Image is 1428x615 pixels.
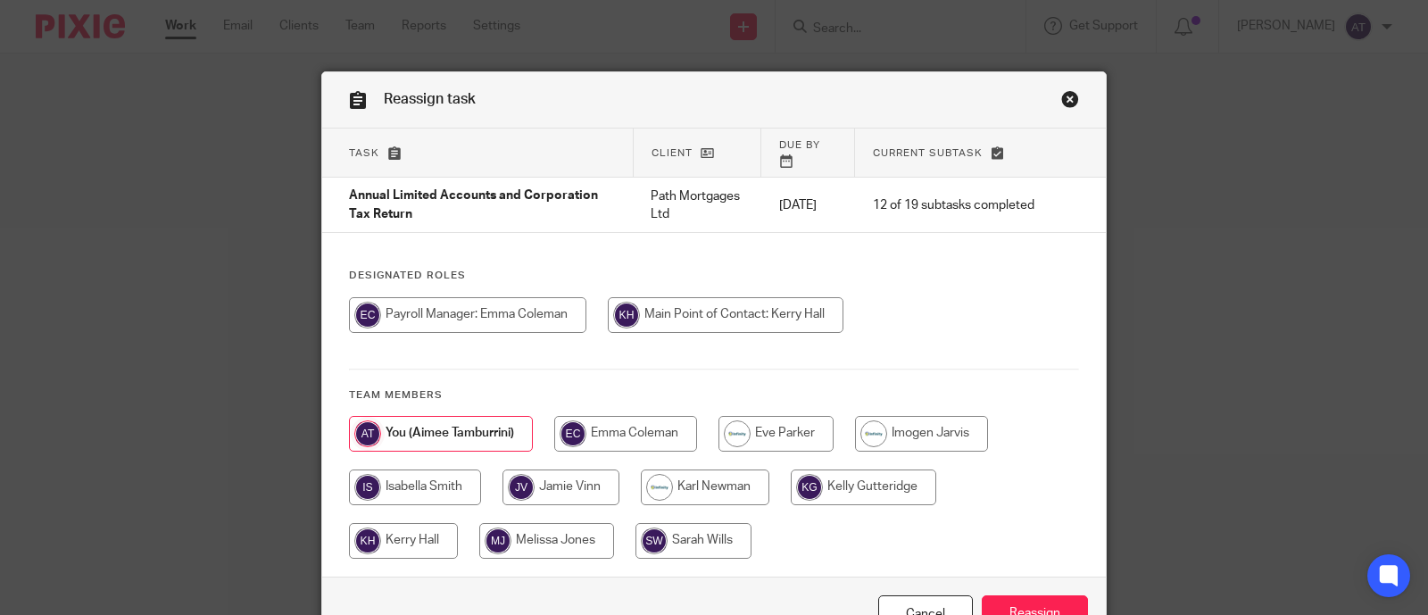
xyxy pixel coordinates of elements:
span: Client [652,148,693,158]
span: Current subtask [873,148,983,158]
a: Close this dialog window [1061,90,1079,114]
span: Due by [779,140,820,150]
p: Path Mortgages Ltd [651,187,743,224]
span: Annual Limited Accounts and Corporation Tax Return [349,190,598,221]
td: 12 of 19 subtasks completed [855,178,1052,233]
h4: Team members [349,388,1079,403]
span: Task [349,148,379,158]
h4: Designated Roles [349,269,1079,283]
p: [DATE] [779,196,837,214]
span: Reassign task [384,92,476,106]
